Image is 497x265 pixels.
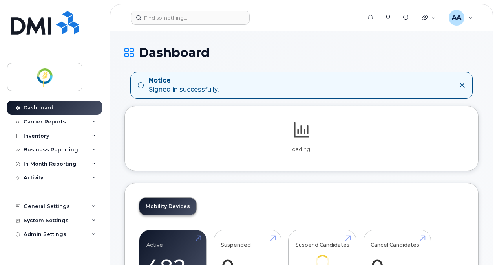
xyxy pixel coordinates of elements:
a: Mobility Devices [139,198,196,215]
div: Signed in successfully. [149,76,219,94]
h1: Dashboard [124,46,479,59]
strong: Notice [149,76,219,85]
p: Loading... [139,146,464,153]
